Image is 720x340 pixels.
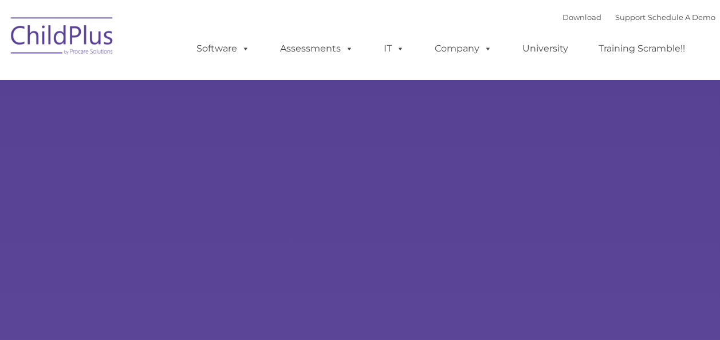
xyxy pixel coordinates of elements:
[269,37,365,60] a: Assessments
[587,37,697,60] a: Training Scramble!!
[5,9,120,66] img: ChildPlus by Procare Solutions
[185,37,261,60] a: Software
[423,37,503,60] a: Company
[562,13,715,22] font: |
[372,37,416,60] a: IT
[562,13,601,22] a: Download
[648,13,715,22] a: Schedule A Demo
[511,37,580,60] a: University
[615,13,646,22] a: Support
